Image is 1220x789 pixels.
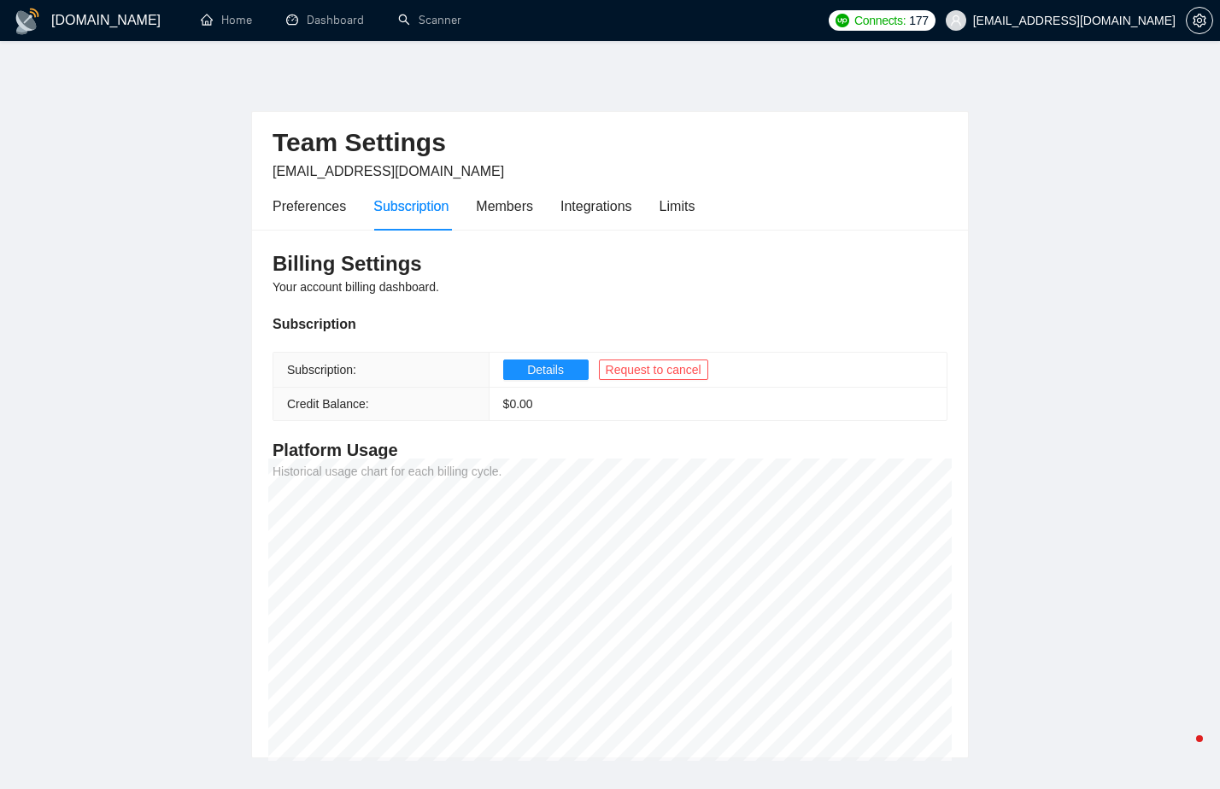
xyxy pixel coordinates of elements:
[287,363,356,377] span: Subscription:
[273,126,947,161] h2: Team Settings
[854,11,906,30] span: Connects:
[1186,7,1213,34] button: setting
[273,313,947,335] div: Subscription
[398,13,461,27] a: searchScanner
[286,13,364,27] a: dashboardDashboard
[273,250,947,278] h3: Billing Settings
[503,359,589,380] button: Details
[273,438,947,462] h4: Platform Usage
[527,360,564,379] span: Details
[599,359,708,380] button: Request to cancel
[14,8,41,35] img: logo
[273,280,439,294] span: Your account billing dashboard.
[1162,731,1203,772] iframe: Intercom live chat
[273,196,346,217] div: Preferences
[836,14,849,27] img: upwork-logo.png
[660,196,695,217] div: Limits
[560,196,632,217] div: Integrations
[287,397,369,411] span: Credit Balance:
[1186,14,1213,27] a: setting
[1187,14,1212,27] span: setting
[476,196,533,217] div: Members
[503,397,533,411] span: $ 0.00
[606,360,701,379] span: Request to cancel
[273,164,504,178] span: [EMAIL_ADDRESS][DOMAIN_NAME]
[909,11,928,30] span: 177
[950,15,962,26] span: user
[373,196,449,217] div: Subscription
[201,13,252,27] a: homeHome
